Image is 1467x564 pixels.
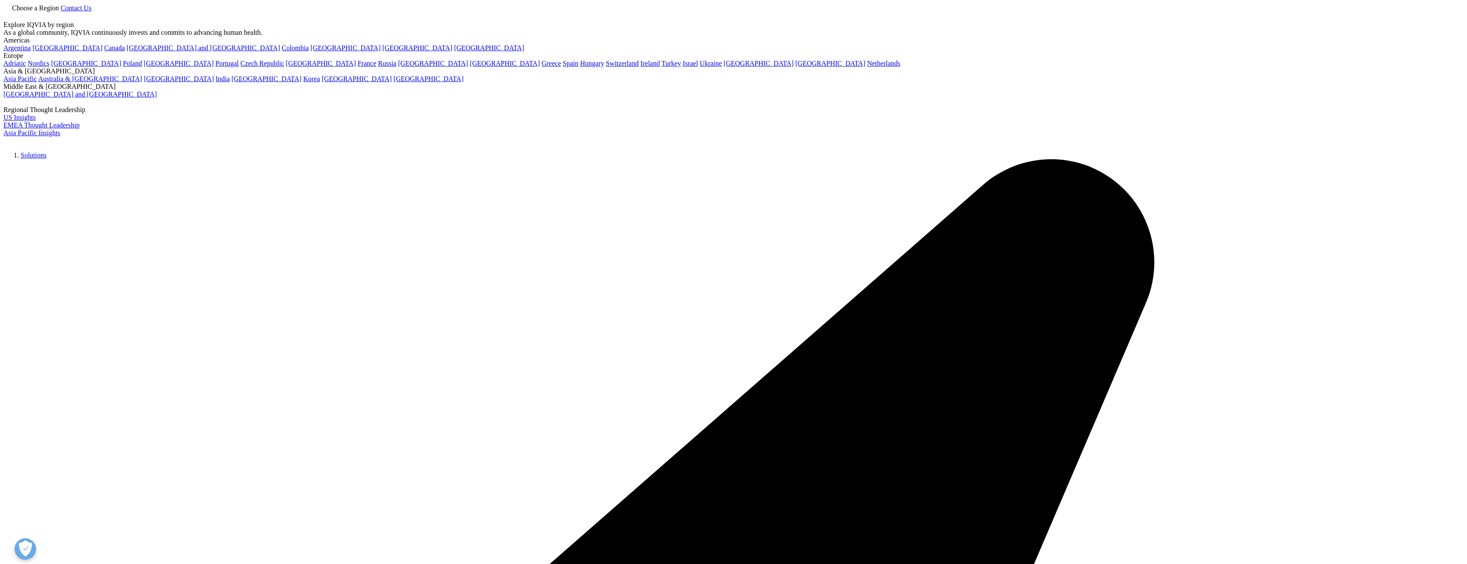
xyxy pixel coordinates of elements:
[127,44,280,52] a: [GEOGRAPHIC_DATA] and [GEOGRAPHIC_DATA]
[606,60,638,67] a: Switzerland
[563,60,578,67] a: Spain
[3,21,1464,29] div: Explore IQVIA by region
[61,4,91,12] a: Contact Us
[310,44,380,52] a: [GEOGRAPHIC_DATA]
[3,106,1464,114] div: Regional Thought Leadership
[3,129,60,136] a: Asia Pacific Insights
[383,44,453,52] a: [GEOGRAPHIC_DATA]
[282,44,309,52] a: Colombia
[470,60,540,67] a: [GEOGRAPHIC_DATA]
[27,60,49,67] a: Nordics
[723,60,793,67] a: [GEOGRAPHIC_DATA]
[3,91,157,98] a: [GEOGRAPHIC_DATA] and [GEOGRAPHIC_DATA]
[541,60,561,67] a: Greece
[33,44,103,52] a: [GEOGRAPHIC_DATA]
[358,60,377,67] a: France
[3,75,37,82] a: Asia Pacific
[580,60,604,67] a: Hungary
[144,60,214,67] a: [GEOGRAPHIC_DATA]
[3,29,1464,36] div: As a global community, IQVIA continuously invests and commits to advancing human health.
[394,75,464,82] a: [GEOGRAPHIC_DATA]
[216,60,239,67] a: Portugal
[12,4,59,12] span: Choose a Region
[15,538,36,560] button: Öppna preferenser
[123,60,142,67] a: Poland
[104,44,125,52] a: Canada
[398,60,468,67] a: [GEOGRAPHIC_DATA]
[322,75,392,82] a: [GEOGRAPHIC_DATA]
[3,60,26,67] a: Adriatic
[144,75,214,82] a: [GEOGRAPHIC_DATA]
[240,60,284,67] a: Czech Republic
[38,75,142,82] a: Australia & [GEOGRAPHIC_DATA]
[378,60,397,67] a: Russia
[3,36,1464,44] div: Americas
[231,75,301,82] a: [GEOGRAPHIC_DATA]
[3,52,1464,60] div: Europe
[796,60,866,67] a: [GEOGRAPHIC_DATA]
[3,44,31,52] a: Argentina
[3,83,1464,91] div: Middle East & [GEOGRAPHIC_DATA]
[3,114,36,121] a: US Insights
[3,67,1464,75] div: Asia & [GEOGRAPHIC_DATA]
[867,60,900,67] a: Netherlands
[303,75,320,82] a: Korea
[3,121,79,129] a: EMEA Thought Leadership
[286,60,356,67] a: [GEOGRAPHIC_DATA]
[641,60,660,67] a: Ireland
[454,44,524,52] a: [GEOGRAPHIC_DATA]
[683,60,698,67] a: Israel
[21,152,46,159] a: Solutions
[662,60,681,67] a: Turkey
[700,60,722,67] a: Ukraine
[216,75,230,82] a: India
[51,60,121,67] a: [GEOGRAPHIC_DATA]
